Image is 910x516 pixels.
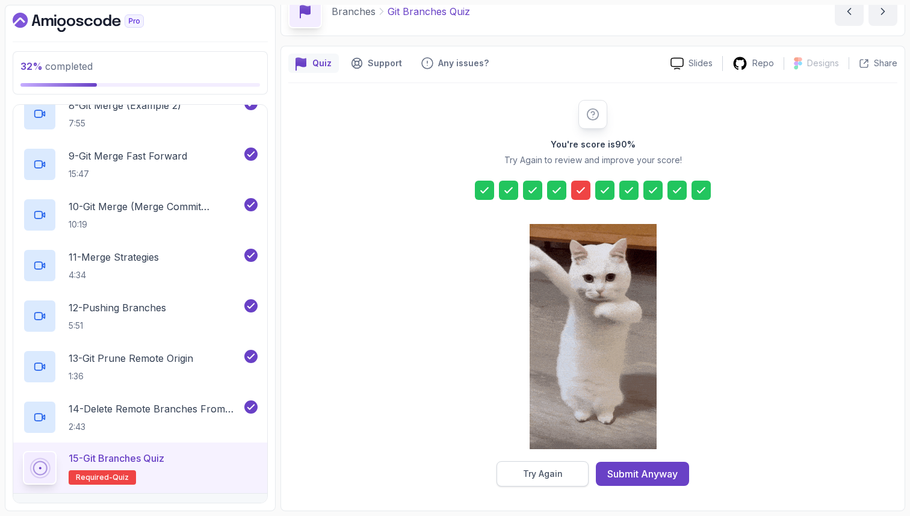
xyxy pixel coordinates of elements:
button: 11-Merge Strategies4:34 [23,249,258,282]
p: Branches [332,4,376,19]
p: Slides [689,57,713,69]
button: 8-Git Merge (Example 2)7:55 [23,97,258,131]
p: Repo [752,57,774,69]
p: Any issues? [438,57,489,69]
p: Designs [807,57,839,69]
button: Try Again [497,461,589,486]
p: Quiz [312,57,332,69]
h2: You're score is 90 % [551,138,636,151]
p: 12 - Pushing Branches [69,300,166,315]
p: 8 - Git Merge (Example 2) [69,98,181,113]
a: Dashboard [13,13,172,32]
button: 12-Pushing Branches5:51 [23,299,258,333]
p: 4:34 [69,269,159,281]
button: Submit Anyway [596,462,689,486]
p: Try Again to review and improve your score! [504,154,682,166]
img: cool-cat [530,224,657,449]
button: 10-Git Merge (Merge Commit Example)10:19 [23,198,258,232]
p: 15 - Git Branches Quiz [69,451,164,465]
p: 13 - Git Prune Remote Origin [69,351,193,365]
p: 1:36 [69,370,193,382]
span: 32 % [20,60,43,72]
p: 10:19 [69,219,242,231]
button: Share [849,57,897,69]
p: 9 - Git Merge Fast Forward [69,149,187,163]
p: 14 - Delete Remote Branches From Terminal [69,402,242,416]
button: Feedback button [414,54,496,73]
button: 14-Delete Remote Branches From Terminal2:43 [23,400,258,434]
button: 13-Git Prune Remote Origin1:36 [23,350,258,384]
button: quiz button [288,54,339,73]
button: 15-Git Branches QuizRequired-quiz [23,451,258,485]
button: Support button [344,54,409,73]
p: 10 - Git Merge (Merge Commit Example) [69,199,242,214]
button: 9-Git Merge Fast Forward15:47 [23,148,258,181]
p: 15:47 [69,168,187,180]
p: 2:43 [69,421,242,433]
p: 5:51 [69,320,166,332]
span: quiz [113,473,129,482]
div: Try Again [523,468,563,480]
p: Share [874,57,897,69]
div: Submit Anyway [607,467,678,481]
p: Support [368,57,402,69]
p: 11 - Merge Strategies [69,250,159,264]
a: Slides [661,57,722,70]
span: Required- [76,473,113,482]
p: 7:55 [69,117,181,129]
p: Git Branches Quiz [388,4,470,19]
span: completed [20,60,93,72]
a: Repo [723,56,784,71]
